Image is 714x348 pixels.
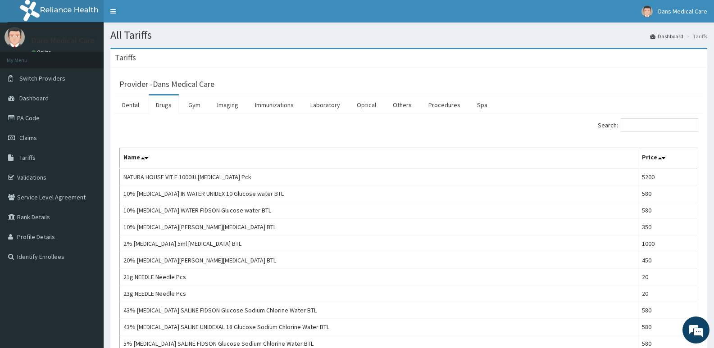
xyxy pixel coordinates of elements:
[148,5,169,26] div: Minimize live chat window
[210,95,246,114] a: Imaging
[19,134,37,142] span: Claims
[120,202,638,219] td: 10% [MEDICAL_DATA] WATER FIDSON Glucose water BTL
[470,95,495,114] a: Spa
[120,185,638,202] td: 10% [MEDICAL_DATA] IN WATER UNIDEX 10 Glucose water BTL
[641,6,653,17] img: User Image
[120,219,638,235] td: 10% [MEDICAL_DATA][PERSON_NAME][MEDICAL_DATA] BTL
[120,168,638,185] td: NATURA HOUSE VIT E 1000IU [MEDICAL_DATA] Pck
[5,27,25,47] img: User Image
[386,95,419,114] a: Others
[650,32,683,40] a: Dashboard
[47,50,151,62] div: Chat with us now
[638,285,698,302] td: 20
[120,285,638,302] td: 23g NEEDLE Needle Pcs
[421,95,468,114] a: Procedures
[52,113,124,204] span: We're online!
[32,49,53,55] a: Online
[638,185,698,202] td: 580
[638,168,698,185] td: 5200
[638,302,698,319] td: 580
[638,148,698,169] th: Price
[638,235,698,252] td: 1000
[598,118,698,132] label: Search:
[120,148,638,169] th: Name
[19,74,65,82] span: Switch Providers
[621,118,698,132] input: Search:
[684,32,707,40] li: Tariffs
[350,95,383,114] a: Optical
[32,36,95,45] p: Dans Medical Care
[638,219,698,235] td: 350
[638,252,698,269] td: 450
[149,95,179,114] a: Drugs
[19,154,36,162] span: Tariffs
[120,269,638,285] td: 21g NEEDLE Needle Pcs
[115,54,136,62] h3: Tariffs
[110,29,707,41] h1: All Tariffs
[119,80,214,88] h3: Provider - Dans Medical Care
[17,45,36,68] img: d_794563401_company_1708531726252_794563401
[638,269,698,285] td: 20
[658,7,707,15] span: Dans Medical Care
[181,95,208,114] a: Gym
[120,235,638,252] td: 2% [MEDICAL_DATA] 5ml [MEDICAL_DATA] BTL
[303,95,347,114] a: Laboratory
[5,246,172,277] textarea: Type your message and hit 'Enter'
[638,319,698,335] td: 580
[638,202,698,219] td: 580
[115,95,146,114] a: Dental
[120,319,638,335] td: 43% [MEDICAL_DATA] SALINE UNIDEXAL 18 Glucose Sodium Chlorine Water BTL
[248,95,301,114] a: Immunizations
[120,252,638,269] td: 20% [MEDICAL_DATA][PERSON_NAME][MEDICAL_DATA] BTL
[120,302,638,319] td: 43% [MEDICAL_DATA] SALINE FIDSON Glucose Sodium Chlorine Water BTL
[19,94,49,102] span: Dashboard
